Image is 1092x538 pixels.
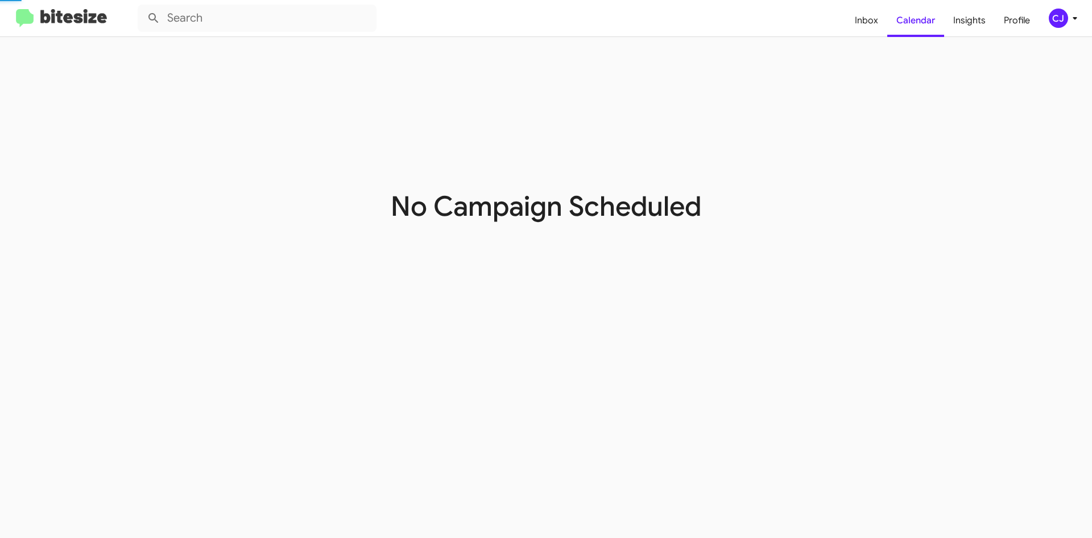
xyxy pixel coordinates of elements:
a: Inbox [846,4,887,37]
div: CJ [1049,9,1068,28]
a: Insights [944,4,995,37]
button: CJ [1039,9,1079,28]
input: Search [138,5,377,32]
a: Calendar [887,4,944,37]
a: Profile [995,4,1039,37]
